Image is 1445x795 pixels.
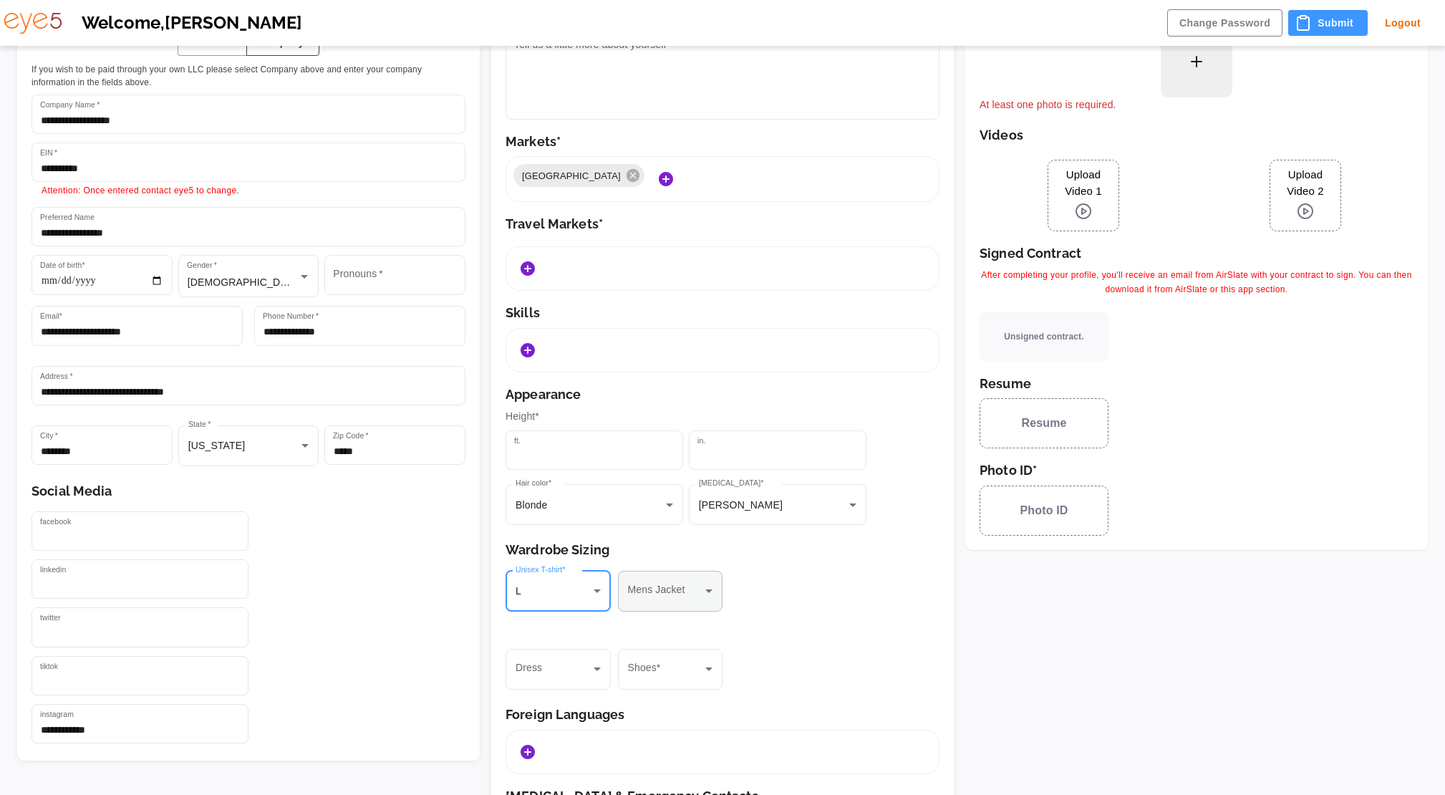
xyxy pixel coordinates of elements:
h6: Appearance [506,387,939,403]
h6: Photo ID* [980,463,1413,478]
button: Add Skills [513,336,542,365]
label: Date of birth* [40,260,85,271]
label: City [40,430,58,441]
img: eye5 [4,13,62,34]
label: EIN [40,148,57,158]
button: Add Languages [513,738,542,766]
h6: Wardrobe Sizing [506,542,939,558]
label: [MEDICAL_DATA]* [699,478,763,488]
div: L [506,571,611,612]
div: [DEMOGRAPHIC_DATA] [179,256,319,297]
h6: Markets* [506,134,939,150]
label: Address [40,371,73,382]
label: facebook [40,516,71,527]
h6: Signed Contract [980,246,1413,261]
button: Change Password [1167,9,1282,37]
h6: Social Media [32,483,465,499]
div: [GEOGRAPHIC_DATA] [513,164,644,187]
h6: Videos [980,127,1413,143]
label: instagram [40,709,74,720]
label: tiktok [40,661,58,672]
label: ft. [514,435,521,446]
span: [GEOGRAPHIC_DATA] [513,169,629,183]
label: Gender [187,260,217,271]
button: Logout [1373,10,1432,37]
span: Upload Video 1 [1055,167,1111,199]
label: Company Name [40,100,100,110]
span: Photo ID [1020,502,1068,519]
p: At least one photo is required. [980,97,1413,113]
button: Submit [1288,10,1368,37]
label: twitter [40,612,61,623]
label: Email* [40,311,62,322]
span: If you wish to be paid through your own LLC please select Company above and enter your company in... [32,63,465,89]
label: Unisex T-shirt* [516,564,566,575]
label: Hair color* [516,478,551,488]
button: Add Markets [652,165,680,193]
h6: Travel Markets* [506,216,939,232]
label: Phone Number [263,311,319,322]
span: Unsigned contract. [1004,330,1083,343]
label: linkedin [40,564,66,575]
div: [PERSON_NAME] [689,484,866,525]
label: Preferred Name [40,212,95,223]
label: State [188,419,211,430]
p: Height* [506,409,939,425]
h6: Skills [506,305,939,321]
div: [US_STATE] [178,425,319,466]
span: Upload Video 2 [1277,167,1333,199]
h6: Resume [980,376,1413,392]
div: Blonde [506,484,683,525]
label: in. [697,435,705,446]
button: Add Markets [513,254,542,283]
span: Resume [1021,415,1066,432]
h6: Foreign Languages [506,707,939,723]
label: Zip Code [333,430,369,441]
span: After completing your profile, you'll receive an email from AirSlate with your contract to sign. ... [980,269,1413,297]
h5: Welcome, [PERSON_NAME] [82,13,1147,34]
span: Attention: Once entered contact eye5 to change. [42,185,239,196]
